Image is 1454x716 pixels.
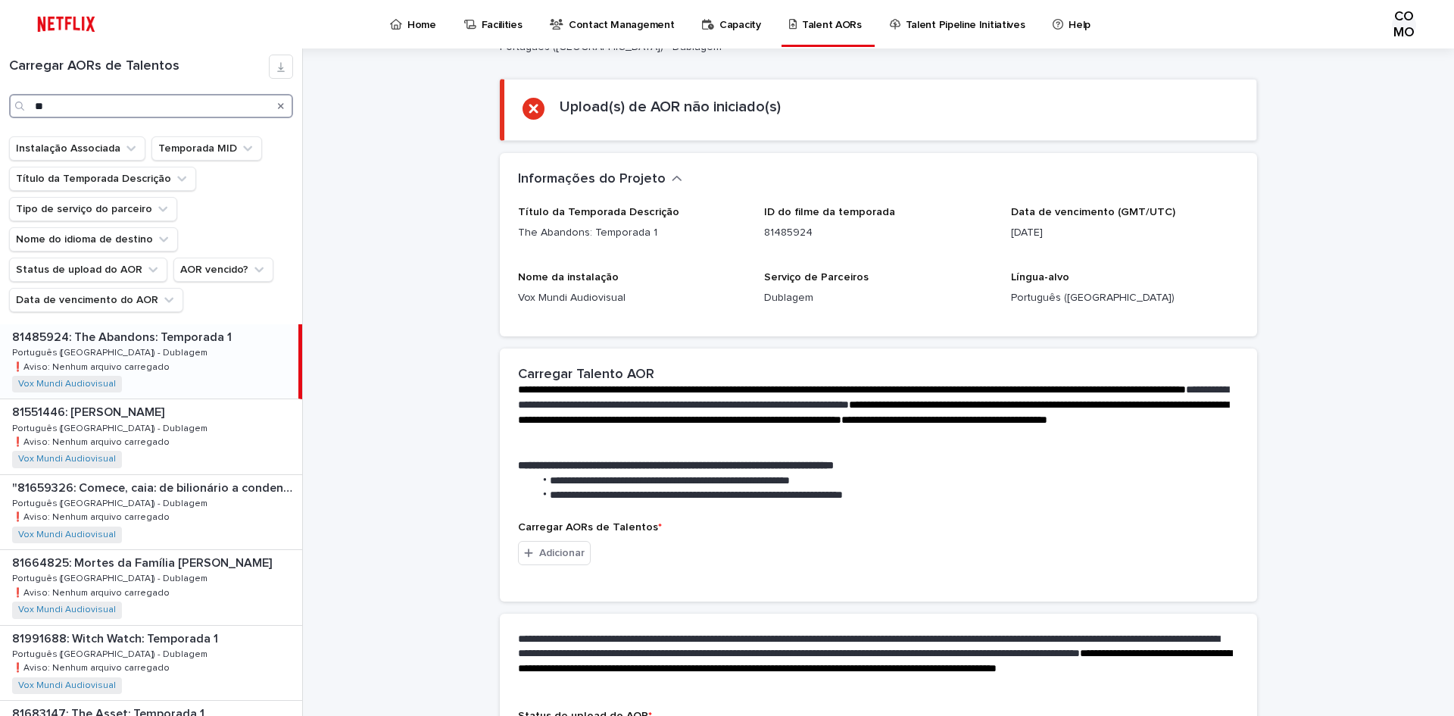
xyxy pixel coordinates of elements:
font: Vox Mundi Audiovisual [18,455,116,464]
font: Português ([GEOGRAPHIC_DATA]) - Dublagem [12,650,207,659]
font: Nome da instalação [518,272,619,283]
font: Data de vencimento (GMT/UTC) [1011,207,1175,217]
font: 81485924: The Abandons: Temporada 1 [12,331,232,343]
font: 81991688: Witch Watch: Temporada 1 [12,633,218,645]
img: ifQbXi3ZQGMSEF7WDB7W [30,9,102,39]
font: 81485924 [764,227,813,238]
font: 81664825: Mortes da Família [PERSON_NAME] [12,557,272,569]
a: Vox Mundi Audiovisual [18,530,116,540]
font: Vox Mundi Audiovisual [18,681,116,690]
font: ❗️Aviso: Nenhum arquivo carregado [12,664,170,673]
font: ❗️Aviso: Nenhum arquivo carregado [12,438,170,447]
font: Serviço de Parceiros [764,272,869,283]
font: Vox Mundi Audiovisual [18,530,116,539]
font: Vox Mundi Audiovisual [18,605,116,614]
button: Nome do idioma de destino [9,227,178,252]
font: 81551446: [PERSON_NAME] [12,406,164,418]
font: ID do filme da temporada [764,207,895,217]
button: Status de upload do AOR [9,258,167,282]
font: Português ([GEOGRAPHIC_DATA]) [1011,292,1175,303]
font: Título da Temporada Descrição [518,207,679,217]
font: Carregar Talento AOR [518,367,654,381]
font: [DATE] [1011,227,1043,238]
font: Português ([GEOGRAPHIC_DATA]) - Dublagem [12,574,207,583]
font: Carregar AORs de Talentos [9,59,179,73]
a: Vox Mundi Audiovisual [18,680,116,691]
font: The Abandons: Temporada 1 [518,227,657,238]
font: Upload(s) de AOR não iniciado(s) [560,99,781,114]
button: Data de vencimento do AOR [9,288,183,312]
p: "81659326: Comece, caia: de bilionário a condenado: série limitada" [12,478,299,496]
font: ❗️Aviso: Nenhum arquivo carregado [12,589,170,598]
font: Língua-alvo [1011,272,1069,283]
font: Vox Mundi Audiovisual [518,292,626,303]
font: Português ([GEOGRAPHIC_DATA]) - Dublagem [12,499,207,508]
font: Português ([GEOGRAPHIC_DATA]) - Dublagem [12,349,207,358]
font: Carregar AORs de Talentos [518,522,658,533]
button: Adicionar [518,541,591,565]
input: Procurar [9,94,293,118]
a: Vox Mundi Audiovisual [18,605,116,615]
button: Título da Temporada Descrição [9,167,196,191]
font: Informações do Projeto [518,172,666,186]
font: ❗️Aviso: Nenhum arquivo carregado [12,363,170,372]
font: Português ([GEOGRAPHIC_DATA]) - Dublagem [12,424,207,433]
a: Vox Mundi Audiovisual [18,454,116,464]
button: AOR vencido? [173,258,273,282]
font: ❗️Aviso: Nenhum arquivo carregado [12,513,170,522]
font: Vox Mundi Audiovisual [18,380,116,389]
button: Instalação Associada [9,136,145,161]
font: Dublagem [764,292,813,303]
font: Adicionar [539,548,585,558]
button: Informações do Projeto [518,171,682,188]
a: Vox Mundi Audiovisual [18,379,116,389]
button: Tipo de serviço do parceiro [9,197,177,221]
button: Temporada MID [151,136,262,161]
font: COMO [1393,10,1414,40]
font: "81659326: Comece, caia: de bilionário a condenado: série limitada" [12,482,392,494]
